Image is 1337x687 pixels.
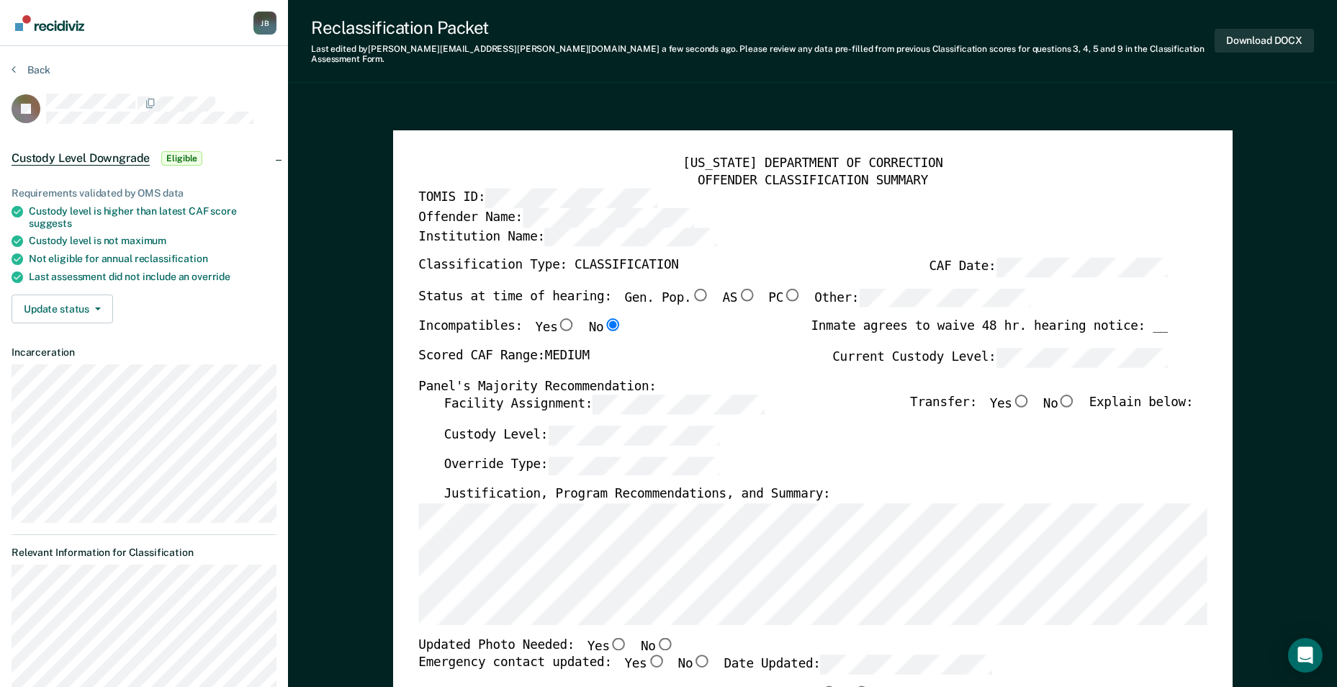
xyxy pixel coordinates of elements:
[783,288,802,301] input: PC
[820,655,991,675] input: Date Updated:
[311,44,1215,65] div: Last edited by [PERSON_NAME][EMAIL_ADDRESS][PERSON_NAME][DOMAIN_NAME] . Please review any data pr...
[691,288,710,301] input: Gen. Pop.
[693,655,711,668] input: No
[12,187,276,199] div: Requirements validated by OMS data
[996,348,1167,367] input: Current Custody Level:
[587,637,627,655] label: Yes
[444,395,764,414] label: Facility Assignment:
[832,348,1168,367] label: Current Custody Level:
[418,189,657,208] label: TOMIS ID:
[624,655,665,675] label: Yes
[12,346,276,359] dt: Incarceration
[12,295,113,323] button: Update status
[593,395,764,414] input: Facility Assignment:
[641,637,674,655] label: No
[545,227,716,246] input: Institution Name:
[768,288,801,307] label: PC
[135,253,208,264] span: reclassification
[15,15,84,31] img: Recidiviz
[724,655,992,675] label: Date Updated:
[29,205,276,230] div: Custody level is higher than latest CAF score
[12,547,276,559] dt: Relevant Information for Classification
[814,288,1030,307] label: Other:
[444,426,719,445] label: Custody Level:
[418,288,1030,318] div: Status at time of hearing:
[12,63,50,76] button: Back
[624,288,709,307] label: Gen. Pop.
[418,655,992,686] div: Emergency contact updated:
[1215,29,1314,53] button: Download DOCX
[418,227,716,246] label: Institution Name:
[418,172,1207,189] div: OFFENDER CLASSIFICATION SUMMARY
[311,17,1215,38] div: Reclassification Packet
[12,151,150,166] span: Custody Level Downgrade
[588,318,621,336] label: No
[722,288,755,307] label: AS
[444,456,719,475] label: Override Type:
[418,637,674,655] div: Updated Photo Needed:
[29,253,276,265] div: Not eligible for annual
[677,655,711,675] label: No
[557,318,576,331] input: Yes
[548,456,719,475] input: Override Type:
[29,217,72,229] span: suggests
[811,318,1167,348] div: Inmate agrees to waive 48 hr. hearing notice: __
[29,235,276,247] div: Custody level is not
[929,258,1167,277] label: CAF Date:
[192,271,230,282] span: override
[418,258,678,277] label: Classification Type: CLASSIFICATION
[603,318,622,331] input: No
[548,426,719,445] input: Custody Level:
[161,151,202,166] span: Eligible
[418,318,622,348] div: Incompatibles:
[859,288,1030,307] input: Other:
[989,395,1030,414] label: Yes
[609,637,628,650] input: Yes
[444,486,830,503] label: Justification, Program Recommendations, and Summary:
[1058,395,1076,408] input: No
[523,207,694,227] input: Offender Name:
[662,44,736,54] span: a few seconds ago
[418,378,1168,395] div: Panel's Majority Recommendation:
[655,637,674,650] input: No
[485,189,657,208] input: TOMIS ID:
[29,271,276,283] div: Last assessment did not include an
[737,288,756,301] input: AS
[418,348,589,367] label: Scored CAF Range: MEDIUM
[418,207,694,227] label: Offender Name:
[418,156,1207,172] div: [US_STATE] DEPARTMENT OF CORRECTION
[910,395,1193,425] div: Transfer: Explain below:
[1288,638,1323,673] div: Open Intercom Messenger
[535,318,575,336] label: Yes
[253,12,276,35] button: Profile dropdown button
[647,655,665,668] input: Yes
[121,235,166,246] span: maximum
[1012,395,1030,408] input: Yes
[1043,395,1076,414] label: No
[996,258,1167,277] input: CAF Date:
[253,12,276,35] div: J B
